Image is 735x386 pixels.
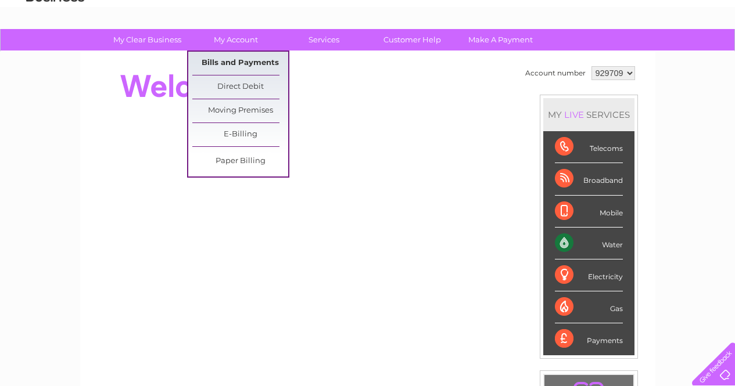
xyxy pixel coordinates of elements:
a: Energy [560,49,585,58]
a: Blog [634,49,651,58]
a: Water [530,49,553,58]
div: Water [555,228,623,259]
div: Payments [555,323,623,355]
div: Gas [555,291,623,323]
a: Paper Billing [192,150,288,173]
div: LIVE [562,109,586,120]
a: My Clear Business [99,29,195,50]
a: Customer Help [364,29,460,50]
td: Account number [522,63,589,83]
a: Telecoms [592,49,627,58]
a: Make A Payment [453,29,548,50]
div: Broadband [555,163,623,195]
a: Log out [697,49,724,58]
a: Bills and Payments [192,52,288,75]
img: logo.png [26,30,85,66]
div: MY SERVICES [543,98,634,131]
a: My Account [188,29,284,50]
div: Clear Business is a trading name of Verastar Limited (registered in [GEOGRAPHIC_DATA] No. 3667643... [94,6,643,56]
a: 0333 014 3131 [516,6,596,20]
div: Telecoms [555,131,623,163]
a: E-Billing [192,123,288,146]
a: Contact [658,49,686,58]
a: Services [276,29,372,50]
a: Direct Debit [192,75,288,99]
a: Moving Premises [192,99,288,122]
div: Mobile [555,196,623,228]
div: Electricity [555,259,623,291]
